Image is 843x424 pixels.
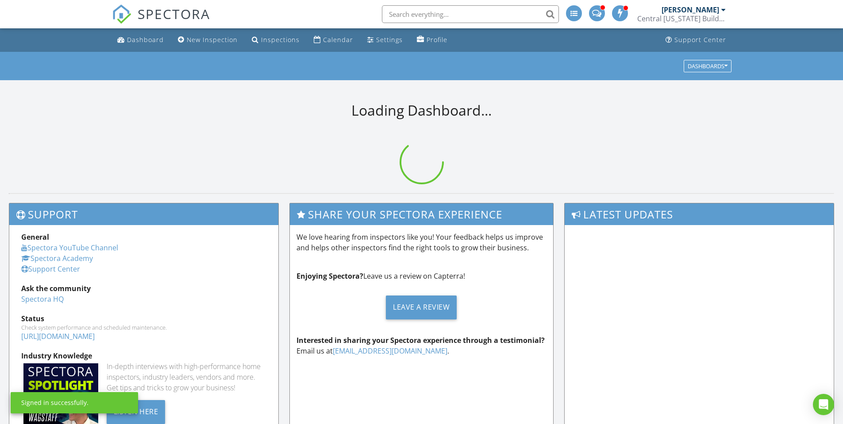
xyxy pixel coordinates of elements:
strong: Interested in sharing your Spectora experience through a testimonial? [296,335,545,345]
img: The Best Home Inspection Software - Spectora [112,4,131,24]
button: Dashboards [684,60,731,72]
a: SPECTORA [112,12,210,31]
div: Settings [376,35,403,44]
a: Inspections [248,32,303,48]
a: Calendar [310,32,357,48]
p: Leave us a review on Capterra! [296,271,547,281]
div: Ask the community [21,283,266,294]
a: New Inspection [174,32,241,48]
a: [EMAIL_ADDRESS][DOMAIN_NAME] [333,346,447,356]
div: Dashboard [127,35,164,44]
p: Email us at . [296,335,547,356]
div: Status [21,313,266,324]
input: Search everything... [382,5,559,23]
div: [PERSON_NAME] [662,5,719,14]
a: Listen Here [107,406,166,416]
div: Signed in successfully. [21,398,89,407]
p: We love hearing from inspectors like you! Your feedback helps us improve and helps other inspecto... [296,232,547,253]
div: Calendar [323,35,353,44]
a: Leave a Review [296,288,547,326]
div: Check system performance and scheduled maintenance. [21,324,266,331]
strong: Enjoying Spectora? [296,271,363,281]
a: Settings [364,32,406,48]
div: Inspections [261,35,300,44]
h3: Support [9,203,278,225]
div: Leave a Review [386,296,457,319]
a: Spectora Academy [21,253,93,263]
a: Dashboard [114,32,167,48]
a: [URL][DOMAIN_NAME] [21,331,95,341]
a: Spectora HQ [21,294,64,304]
div: Dashboards [688,63,728,69]
div: Central Florida Building Inspectors [637,14,726,23]
a: Support Center [21,264,80,274]
div: Profile [427,35,447,44]
span: SPECTORA [138,4,210,23]
div: In-depth interviews with high-performance home inspectors, industry leaders, vendors and more. Ge... [107,361,266,393]
div: Support Center [674,35,726,44]
strong: General [21,232,49,242]
div: New Inspection [187,35,238,44]
div: Open Intercom Messenger [813,394,834,415]
h3: Share Your Spectora Experience [290,203,554,225]
h3: Latest Updates [565,203,834,225]
a: Profile [413,32,451,48]
a: Spectora YouTube Channel [21,243,118,253]
a: Support Center [662,32,730,48]
div: Industry Knowledge [21,350,266,361]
